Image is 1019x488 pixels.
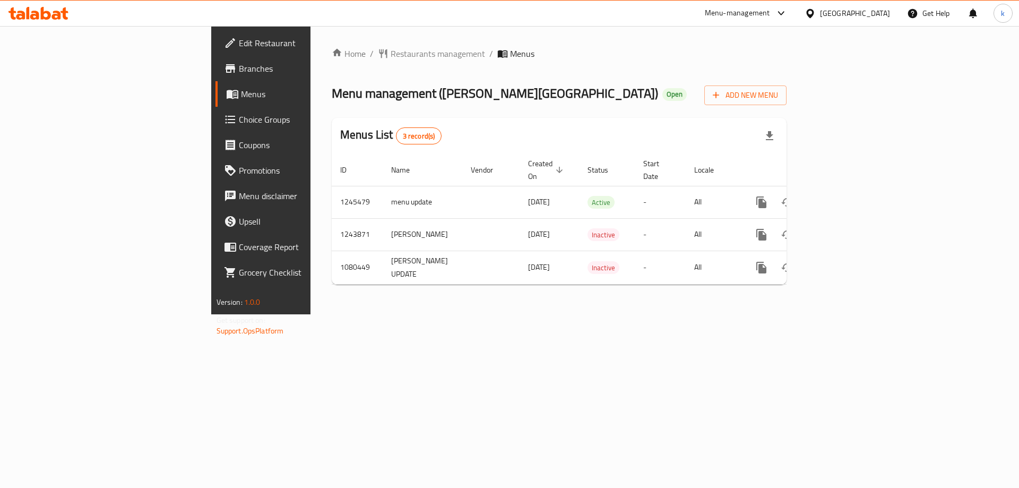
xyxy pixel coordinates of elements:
[757,123,782,149] div: Export file
[378,47,485,60] a: Restaurants management
[694,164,728,176] span: Locale
[332,81,658,105] span: Menu management ( [PERSON_NAME][GEOGRAPHIC_DATA] )
[774,255,800,280] button: Change Status
[749,255,774,280] button: more
[396,127,442,144] div: Total records count
[643,157,673,183] span: Start Date
[215,209,382,234] a: Upsell
[383,186,462,218] td: menu update
[588,229,619,241] span: Inactive
[588,196,615,209] span: Active
[239,266,373,279] span: Grocery Checklist
[528,157,566,183] span: Created On
[528,195,550,209] span: [DATE]
[217,295,243,309] span: Version:
[686,186,740,218] td: All
[820,7,890,19] div: [GEOGRAPHIC_DATA]
[588,228,619,241] div: Inactive
[215,107,382,132] a: Choice Groups
[239,164,373,177] span: Promotions
[588,164,622,176] span: Status
[239,62,373,75] span: Branches
[749,222,774,247] button: more
[396,131,442,141] span: 3 record(s)
[217,313,265,327] span: Get support on:
[215,132,382,158] a: Coupons
[215,81,382,107] a: Menus
[510,47,534,60] span: Menus
[489,47,493,60] li: /
[239,139,373,151] span: Coupons
[635,218,686,251] td: -
[774,190,800,215] button: Change Status
[528,260,550,274] span: [DATE]
[749,190,774,215] button: more
[1001,7,1005,19] span: k
[588,261,619,274] div: Inactive
[340,127,442,144] h2: Menus List
[635,186,686,218] td: -
[662,88,687,101] div: Open
[383,218,462,251] td: [PERSON_NAME]
[391,47,485,60] span: Restaurants management
[241,88,373,100] span: Menus
[215,56,382,81] a: Branches
[686,251,740,284] td: All
[332,47,787,60] nav: breadcrumb
[215,183,382,209] a: Menu disclaimer
[332,154,859,285] table: enhanced table
[662,90,687,99] span: Open
[239,215,373,228] span: Upsell
[239,241,373,253] span: Coverage Report
[713,89,778,102] span: Add New Menu
[686,218,740,251] td: All
[340,164,360,176] span: ID
[383,251,462,284] td: [PERSON_NAME] UPDATE
[215,158,382,183] a: Promotions
[471,164,507,176] span: Vendor
[217,324,284,338] a: Support.OpsPlatform
[239,113,373,126] span: Choice Groups
[705,7,770,20] div: Menu-management
[528,227,550,241] span: [DATE]
[215,234,382,260] a: Coverage Report
[740,154,859,186] th: Actions
[244,295,261,309] span: 1.0.0
[239,37,373,49] span: Edit Restaurant
[588,262,619,274] span: Inactive
[215,30,382,56] a: Edit Restaurant
[215,260,382,285] a: Grocery Checklist
[391,164,424,176] span: Name
[704,85,787,105] button: Add New Menu
[774,222,800,247] button: Change Status
[239,190,373,202] span: Menu disclaimer
[635,251,686,284] td: -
